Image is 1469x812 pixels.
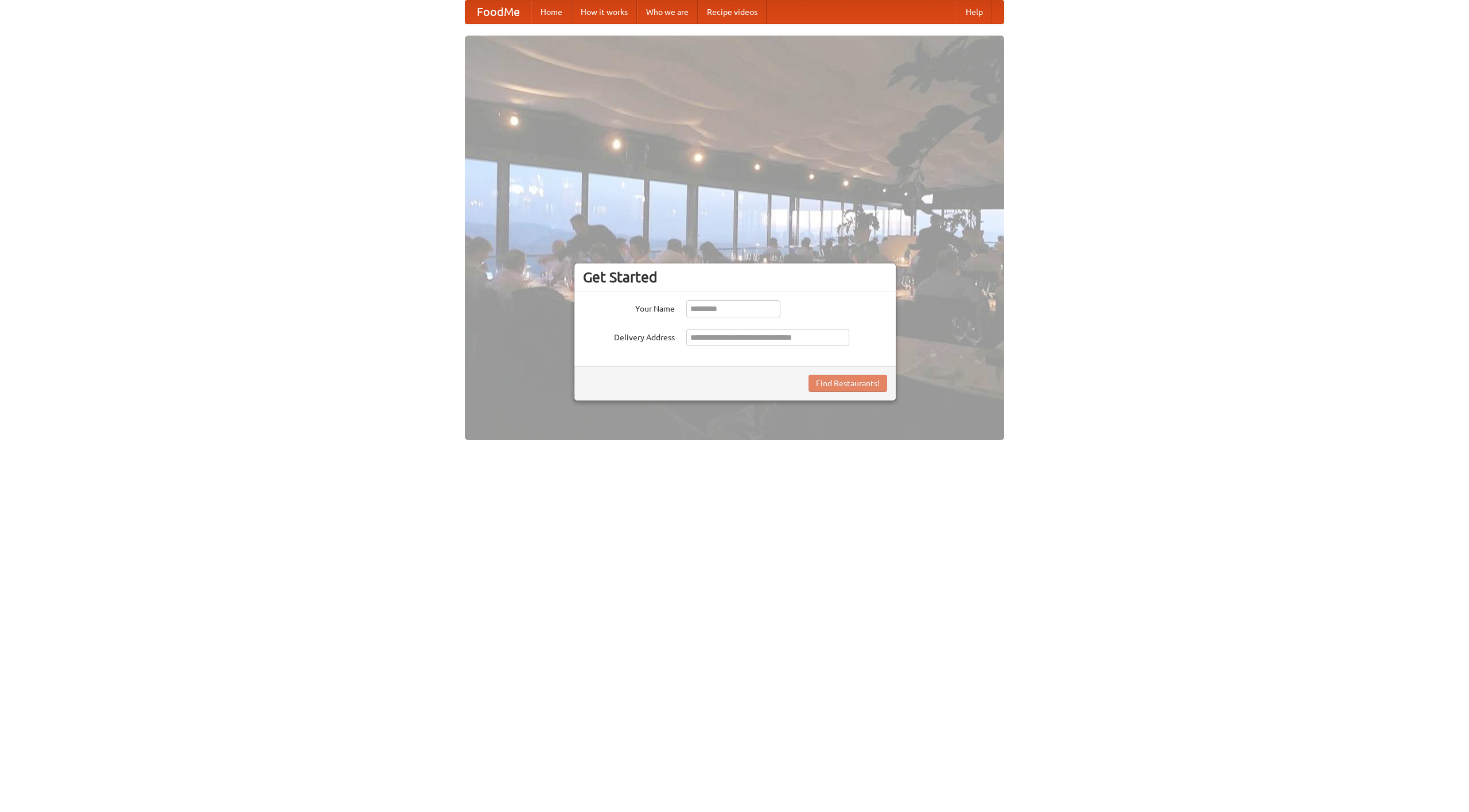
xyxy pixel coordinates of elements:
label: Delivery Address [583,329,675,343]
a: How it works [572,1,637,24]
a: Help [957,1,992,24]
a: Who we are [637,1,698,24]
h3: Get Started [583,269,887,286]
label: Your Name [583,300,675,314]
button: Find Restaurants! [809,375,887,392]
a: Home [531,1,572,24]
a: Recipe videos [698,1,767,24]
a: FoodMe [465,1,531,24]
